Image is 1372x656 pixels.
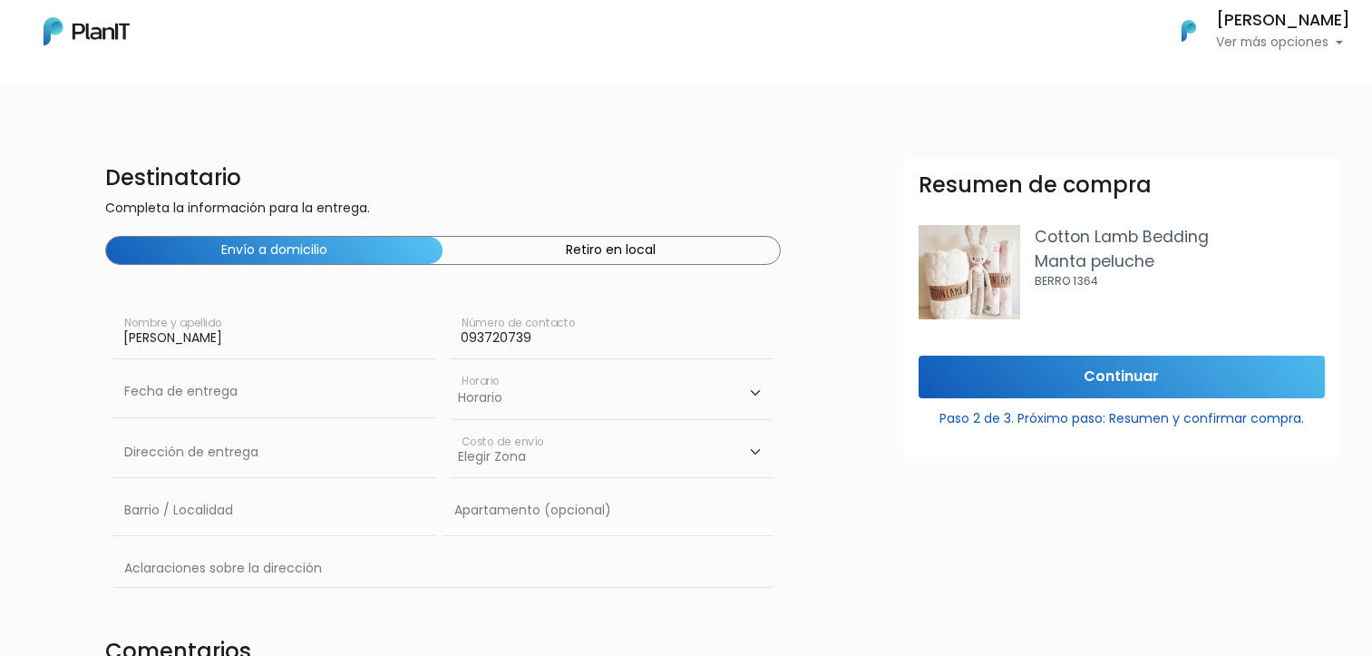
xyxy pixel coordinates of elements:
[919,356,1325,398] input: Continuar
[112,485,435,536] input: Barrio / Localidad
[112,308,435,359] input: Nombre y apellido
[1216,13,1350,29] h6: [PERSON_NAME]
[919,172,1152,199] h3: Resumen de compra
[106,237,443,264] button: Envío a domicilio
[443,485,773,536] input: Apartamento (opcional)
[1169,11,1209,51] img: PlanIt Logo
[450,308,773,359] input: Número de contacto
[1035,273,1325,289] p: BERRO 1364
[44,17,130,45] img: PlanIt Logo
[443,237,779,264] button: Retiro en local
[105,199,781,221] p: Completa la información para la entrega.
[112,427,435,478] input: Dirección de entrega
[1216,36,1350,49] p: Ver más opciones
[1158,7,1350,54] button: PlanIt Logo [PERSON_NAME] Ver más opciones
[1035,225,1325,249] p: Cotton Lamb Bedding
[1035,250,1325,273] p: Manta peluche
[919,225,1020,319] img: manta.jpg
[919,402,1325,428] p: Paso 2 de 3. Próximo paso: Resumen y confirmar compra.
[112,543,774,587] input: Aclaraciones sobre la dirección
[105,165,781,191] h4: Destinatario
[112,367,435,417] input: Fecha de entrega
